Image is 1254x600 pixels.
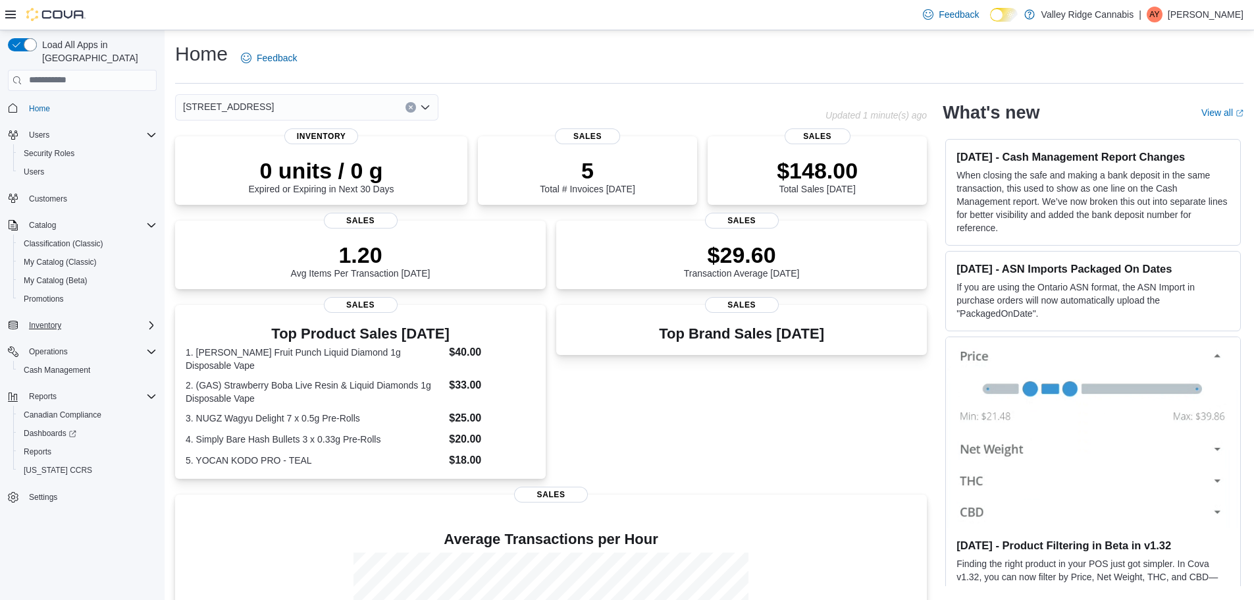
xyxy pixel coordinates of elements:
[24,428,76,439] span: Dashboards
[186,412,444,425] dt: 3. NUGZ Wagyu Delight 7 x 0.5g Pre-Rolls
[24,275,88,286] span: My Catalog (Beta)
[18,254,102,270] a: My Catalog (Classic)
[13,290,162,308] button: Promotions
[514,487,588,503] span: Sales
[24,217,61,233] button: Catalog
[24,127,55,143] button: Users
[18,291,69,307] a: Promotions
[659,326,824,342] h3: Top Brand Sales [DATE]
[684,242,800,279] div: Transaction Average [DATE]
[186,326,535,342] h3: Top Product Sales [DATE]
[3,189,162,208] button: Customers
[18,146,80,161] a: Security Roles
[8,94,157,541] nav: Complex example
[18,254,157,270] span: My Catalog (Classic)
[18,444,57,460] a: Reports
[18,425,82,441] a: Dashboards
[705,213,779,229] span: Sales
[555,128,621,144] span: Sales
[18,407,107,423] a: Canadian Compliance
[13,163,162,181] button: Users
[18,444,157,460] span: Reports
[24,344,73,360] button: Operations
[324,213,398,229] span: Sales
[18,146,157,161] span: Security Roles
[249,157,394,184] p: 0 units / 0 g
[3,387,162,406] button: Reports
[13,144,162,163] button: Security Roles
[24,465,92,476] span: [US_STATE] CCRS
[24,317,157,333] span: Inventory
[777,157,858,184] p: $148.00
[18,273,93,288] a: My Catalog (Beta)
[825,110,927,121] p: Updated 1 minute(s) ago
[29,492,57,503] span: Settings
[18,362,95,378] a: Cash Management
[24,238,103,249] span: Classification (Classic)
[990,8,1018,22] input: Dark Mode
[1149,7,1159,22] span: AY
[13,234,162,253] button: Classification (Classic)
[943,102,1039,123] h2: What's new
[186,379,444,405] dt: 2. (GAS) Strawberry Boba Live Resin & Liquid Diamonds 1g Disposable Vape
[24,127,157,143] span: Users
[1168,7,1243,22] p: [PERSON_NAME]
[13,361,162,379] button: Cash Management
[257,51,297,65] span: Feedback
[13,271,162,290] button: My Catalog (Beta)
[24,100,157,117] span: Home
[37,38,157,65] span: Load All Apps in [GEOGRAPHIC_DATA]
[405,102,416,113] button: Clear input
[183,99,274,115] span: [STREET_ADDRESS]
[939,8,979,21] span: Feedback
[284,128,358,144] span: Inventory
[18,407,157,423] span: Canadian Compliance
[18,291,157,307] span: Promotions
[24,489,63,505] a: Settings
[24,365,90,375] span: Cash Management
[956,150,1230,163] h3: [DATE] - Cash Management Report Changes
[29,220,56,231] span: Catalog
[29,194,67,204] span: Customers
[3,316,162,335] button: Inventory
[24,217,157,233] span: Catalog
[24,447,51,457] span: Reports
[956,281,1230,320] p: If you are using the Ontario ASN format, the ASN Import in purchase orders will now automatically...
[684,242,800,268] p: $29.60
[24,344,157,360] span: Operations
[24,148,74,159] span: Security Roles
[1201,107,1243,118] a: View allExternal link
[449,431,535,447] dd: $20.00
[420,102,431,113] button: Open list of options
[24,317,66,333] button: Inventory
[1236,109,1243,117] svg: External link
[3,99,162,118] button: Home
[540,157,635,194] div: Total # Invoices [DATE]
[13,253,162,271] button: My Catalog (Classic)
[24,257,97,267] span: My Catalog (Classic)
[249,157,394,194] div: Expired or Expiring in Next 30 Days
[291,242,431,279] div: Avg Items Per Transaction [DATE]
[13,443,162,461] button: Reports
[186,433,444,446] dt: 4. Simply Bare Hash Bullets 3 x 0.33g Pre-Rolls
[449,344,535,360] dd: $40.00
[777,157,858,194] div: Total Sales [DATE]
[1139,7,1141,22] p: |
[24,294,64,304] span: Promotions
[24,489,157,505] span: Settings
[13,424,162,443] a: Dashboards
[29,391,57,402] span: Reports
[3,216,162,234] button: Catalog
[24,190,157,207] span: Customers
[18,164,49,180] a: Users
[24,389,62,404] button: Reports
[449,452,535,468] dd: $18.00
[449,410,535,426] dd: $25.00
[3,487,162,506] button: Settings
[186,532,916,547] h4: Average Transactions per Hour
[175,41,228,67] h1: Home
[705,297,779,313] span: Sales
[3,342,162,361] button: Operations
[18,236,157,252] span: Classification (Classic)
